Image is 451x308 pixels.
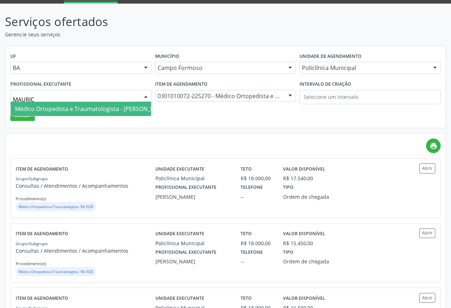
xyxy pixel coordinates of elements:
[158,92,282,100] span: 0301010072-225270 - Médico Ortopedista e Traumatologista
[241,293,252,304] label: Teto
[241,193,273,201] div: --
[241,239,273,247] div: R$ 18.000,00
[283,193,337,201] div: Ordem de chegada
[283,182,293,193] label: Tipo
[241,175,273,182] div: R$ 18.000,00
[158,64,282,71] span: Campo Formoso
[283,239,313,247] div: R$ 15.450,00
[241,247,263,258] label: Telefone
[241,258,273,265] div: --
[5,13,314,31] p: Serviços ofertados
[10,79,71,90] label: Profissional executante
[283,258,337,265] div: Ordem de chegada
[19,205,93,209] small: Médico Ortopedista e Traumatologista - R$ 10,00
[302,64,426,71] span: Policlínica Municipal
[283,175,313,182] div: R$ 17.540,00
[16,176,48,181] small: Grupo/Subgrupo
[155,79,207,90] label: Item de agendamento
[283,228,325,239] label: Valor disponível
[15,105,168,113] span: Médico Ortopedista e Traumatologista - [PERSON_NAME]
[155,163,204,175] label: Unidade executante
[19,269,93,274] small: Médico Ortopedista e Traumatologista - R$ 10,00
[155,258,230,265] div: [PERSON_NAME]
[5,31,314,38] p: Gerencie seus serviços
[283,163,325,175] label: Valor disponível
[155,228,204,239] label: Unidade executante
[155,247,216,258] label: Profissional executante
[155,239,230,247] div: Policlínica Municipal
[16,241,48,246] small: Grupo/Subgrupo
[299,90,441,104] input: Selecione um intervalo
[241,163,252,175] label: Teto
[16,228,68,239] label: Item de agendamento
[155,193,230,201] div: [PERSON_NAME]
[430,142,437,150] i: print
[155,51,179,62] label: Município
[419,293,435,303] button: Abrir
[10,51,16,62] label: UF
[426,138,441,153] a: print
[299,51,362,62] label: Unidade de agendamento
[299,79,351,90] label: Intervalo de criação
[155,175,230,182] div: Policlínica Municipal
[13,64,137,71] span: BA
[13,92,137,107] input: Selecione um profissional
[16,261,46,266] small: Procedimento(s)
[419,163,435,173] button: Abrir
[155,182,216,193] label: Profissional executante
[16,247,155,254] p: Consultas / Atendimentos / Acompanhamentos
[283,293,325,304] label: Valor disponível
[241,228,252,239] label: Teto
[16,196,46,201] small: Procedimento(s)
[16,293,68,304] label: Item de agendamento
[241,182,263,193] label: Telefone
[419,228,435,238] button: Abrir
[16,163,68,175] label: Item de agendamento
[283,247,293,258] label: Tipo
[155,293,204,304] label: Unidade executante
[16,182,155,190] p: Consultas / Atendimentos / Acompanhamentos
